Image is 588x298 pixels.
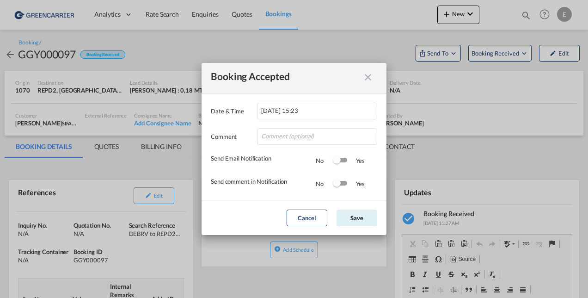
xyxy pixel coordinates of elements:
input: Enter Date & Time [257,103,377,119]
md-dialog: Date & ... [202,63,386,235]
div: Yes [347,156,365,165]
div: Yes [347,179,365,188]
label: Date & Time [211,106,252,116]
md-switch: Switch 1 [333,154,347,168]
div: No [316,156,333,165]
div: Send comment in Notification [211,177,316,191]
button: Cancel [287,210,327,226]
md-switch: Switch 2 [333,177,347,191]
div: No [316,179,333,188]
md-icon: icon-close fg-AAA8AD cursor [362,76,374,87]
body: Editor, editor2 [9,9,160,19]
div: Booking Accepted [211,72,361,84]
input: Comment (optional) [257,128,377,145]
div: Send Email Notification [211,154,316,168]
label: Comment [211,132,252,141]
button: Save [337,210,377,226]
